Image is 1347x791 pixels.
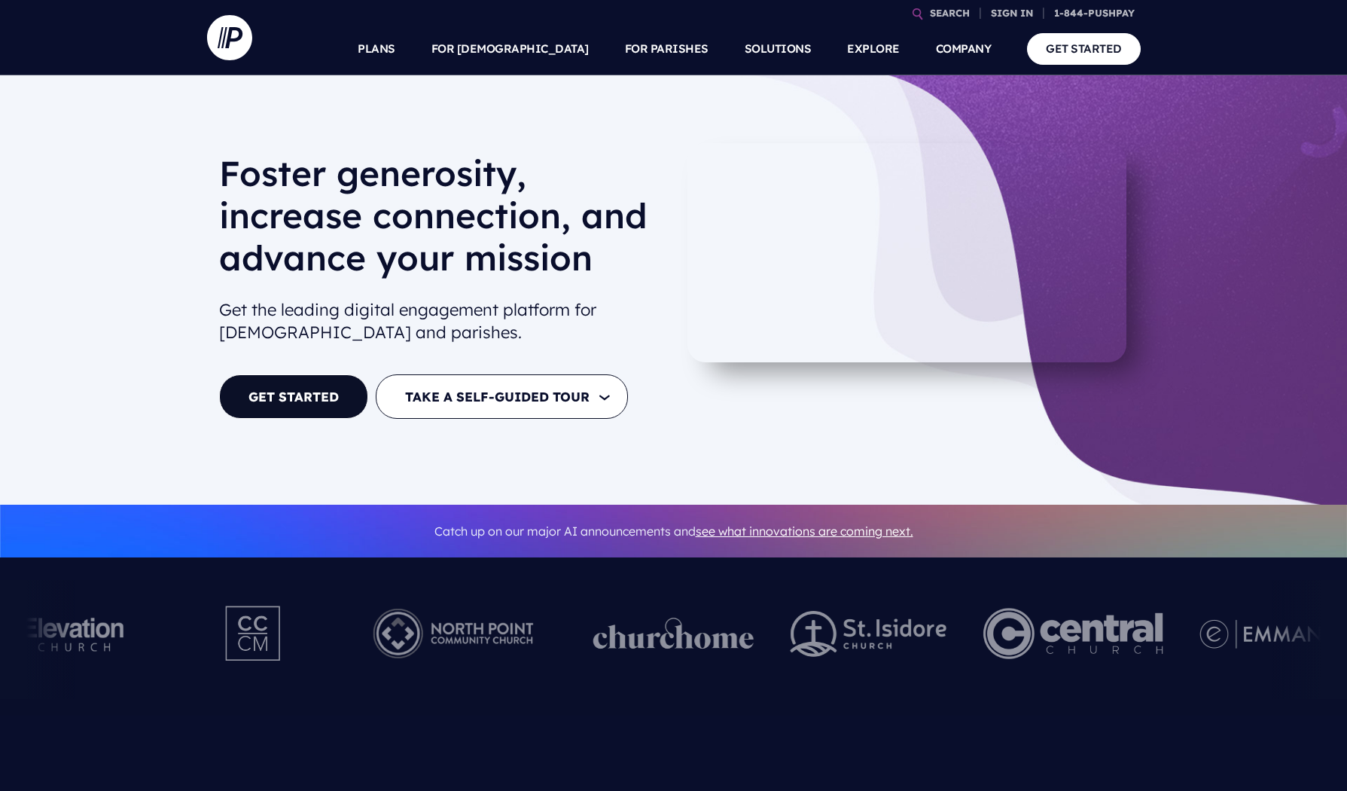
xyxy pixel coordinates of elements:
[983,592,1163,675] img: Central Church Henderson NV
[219,152,662,291] h1: Foster generosity, increase connection, and advance your mission
[358,23,395,75] a: PLANS
[696,524,913,539] a: see what innovations are coming next.
[376,374,628,419] button: TAKE A SELF-GUIDED TOUR
[936,23,992,75] a: COMPANY
[219,292,662,351] h2: Get the leading digital engagement platform for [DEMOGRAPHIC_DATA] and parishes.
[625,23,709,75] a: FOR PARISHES
[1027,33,1141,64] a: GET STARTED
[219,374,368,419] a: GET STARTED
[219,515,1129,548] p: Catch up on our major AI announcements and
[593,618,754,649] img: pp_logos_1
[790,611,946,657] img: pp_logos_2
[745,23,812,75] a: SOLUTIONS
[431,23,589,75] a: FOR [DEMOGRAPHIC_DATA]
[194,592,313,675] img: Pushpay_Logo__CCM
[847,23,900,75] a: EXPLORE
[349,592,556,675] img: Pushpay_Logo__NorthPoint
